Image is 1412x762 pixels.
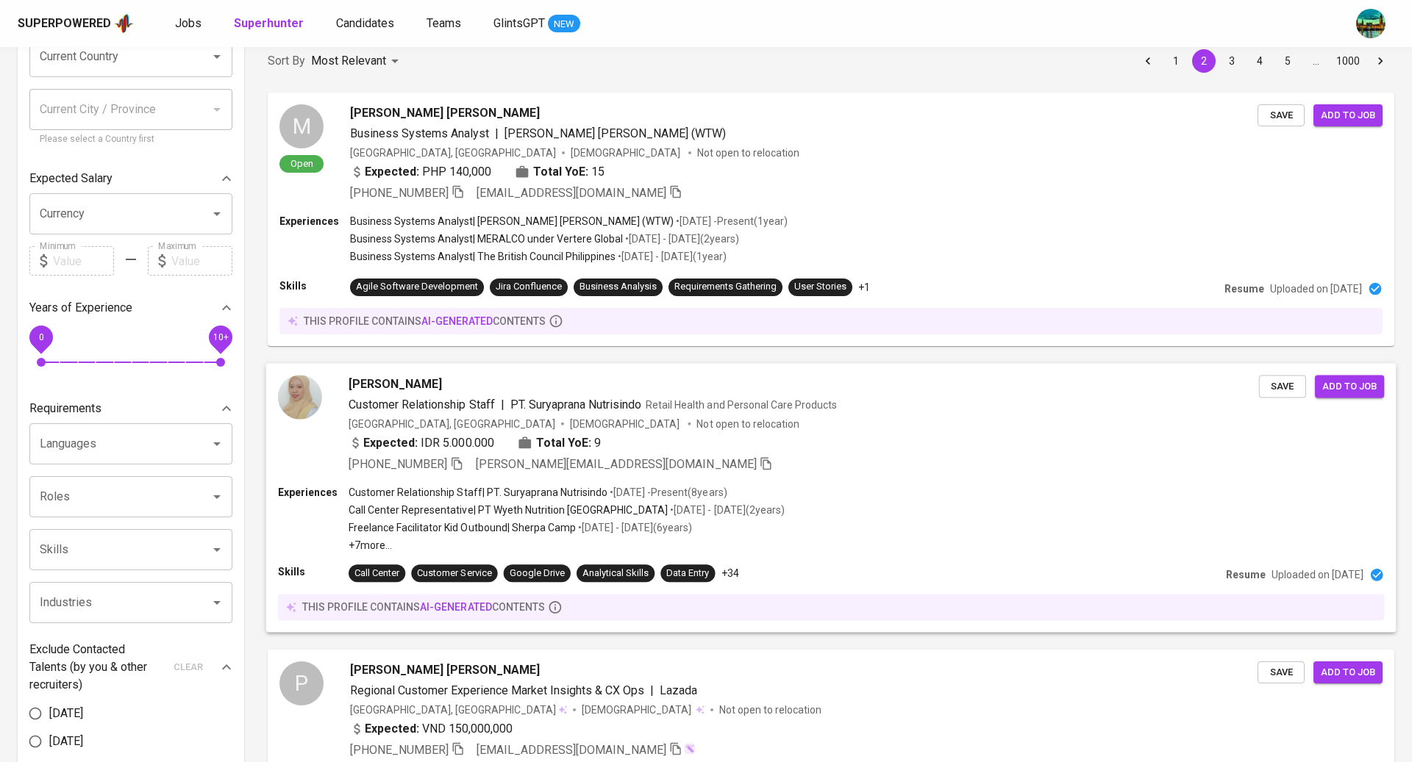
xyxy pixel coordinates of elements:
div: … [1304,54,1327,68]
p: Freelance Facilitator Kid Outbound | Sherpa Camp [349,520,576,535]
button: Go to page 1 [1164,49,1188,73]
span: Add to job [1321,107,1375,124]
p: Customer Relationship Staff | PT. Suryaprana Nutrisindo [349,485,607,500]
p: Business Systems Analyst | MERALCO under Vertere Global [350,231,623,246]
span: 15 [591,163,605,181]
span: PT. Suryaprana Nutrisindo [510,397,642,411]
span: Add to job [1321,664,1375,681]
div: Years of Experience [29,293,232,323]
button: Go to page 1000 [1332,49,1364,73]
button: Save [1258,661,1305,684]
p: +1 [858,280,870,295]
button: Open [207,592,227,613]
span: [DEMOGRAPHIC_DATA] [582,702,693,717]
a: MOpen[PERSON_NAME] [PERSON_NAME]Business Systems Analyst|[PERSON_NAME] [PERSON_NAME] (WTW)[GEOGRA... [268,93,1394,346]
span: NEW [548,17,580,32]
p: Resume [1224,281,1264,296]
span: 10+ [213,332,228,342]
div: Expected Salary [29,164,232,193]
div: M [279,104,324,148]
div: [GEOGRAPHIC_DATA], [GEOGRAPHIC_DATA] [350,702,567,717]
p: Business Systems Analyst | The British Council Philippines [350,249,616,264]
button: Open [207,46,227,67]
p: • [DATE] - [DATE] ( 6 years ) [576,520,692,535]
div: Superpowered [18,15,111,32]
span: [DEMOGRAPHIC_DATA] [570,416,682,431]
img: ab8062bb8dd808040fb589304e920822.jpeg [278,375,322,419]
span: Open [285,157,319,170]
span: Teams [427,16,461,30]
p: • [DATE] - Present ( 8 years ) [607,485,727,500]
a: Teams [427,15,464,33]
span: Lazada [660,683,697,697]
div: Agile Software Development [356,280,478,294]
span: Customer Relationship Staff [349,397,495,411]
span: Retail Health and Personal Care Products [646,398,837,410]
span: Jobs [175,16,202,30]
span: [DEMOGRAPHIC_DATA] [571,145,682,160]
p: Business Systems Analyst | [PERSON_NAME] [PERSON_NAME] (WTW) [350,214,674,229]
input: Value [171,246,232,276]
button: Add to job [1315,375,1384,398]
img: app logo [114,12,134,35]
div: Customer Service [417,567,491,581]
p: Experiences [278,485,349,500]
a: Superpoweredapp logo [18,12,134,35]
button: Go to page 3 [1220,49,1244,73]
a: Jobs [175,15,204,33]
div: Requirements Gathering [674,280,777,294]
p: • [DATE] - Present ( 1 year ) [674,214,788,229]
p: Uploaded on [DATE] [1272,567,1363,582]
div: VND 150,000,000 [350,720,513,738]
div: [GEOGRAPHIC_DATA], [GEOGRAPHIC_DATA] [350,145,556,160]
div: [GEOGRAPHIC_DATA], [GEOGRAPHIC_DATA] [349,416,555,431]
button: Go to next page [1369,49,1392,73]
span: | [495,125,499,143]
button: Open [207,434,227,454]
b: Total YoE: [533,163,588,181]
span: 9 [594,434,601,451]
span: 0 [38,332,43,342]
div: P [279,661,324,705]
span: [DATE] [49,733,83,750]
b: Expected: [365,720,419,738]
div: Analytical Skills [582,567,649,581]
p: Sort By [268,52,305,70]
span: [PHONE_NUMBER] [349,456,447,470]
p: Exclude Contacted Talents (by you & other recruiters) [29,641,165,694]
b: Total YoE: [536,434,591,451]
span: AI-generated [420,601,491,613]
button: Go to page 4 [1248,49,1272,73]
p: Please select a Country first [40,132,222,147]
button: Open [207,486,227,507]
p: this profile contains contents [302,600,545,614]
span: Save [1265,664,1297,681]
button: Open [207,204,227,224]
button: Save [1259,375,1306,398]
a: Candidates [336,15,397,33]
p: Not open to relocation [696,416,799,431]
input: Value [53,246,114,276]
button: Add to job [1313,661,1383,684]
span: [DATE] [49,705,83,722]
span: Business Systems Analyst [350,126,489,140]
span: [PERSON_NAME] [PERSON_NAME] (WTW) [504,126,726,140]
span: [PHONE_NUMBER] [350,186,449,200]
span: | [501,395,504,413]
a: GlintsGPT NEW [493,15,580,33]
img: a5d44b89-0c59-4c54-99d0-a63b29d42bd3.jpg [1356,9,1386,38]
div: IDR 5.000.000 [349,434,494,451]
p: Not open to relocation [697,145,799,160]
p: Call Center Representative | PT Wyeth Nutrition [GEOGRAPHIC_DATA] [349,503,668,517]
span: [EMAIL_ADDRESS][DOMAIN_NAME] [477,743,666,757]
button: page 2 [1192,49,1216,73]
span: AI-generated [421,315,493,327]
nav: pagination navigation [1134,49,1394,73]
span: [PERSON_NAME] [PERSON_NAME] [350,104,540,122]
div: Google Drive [510,567,565,581]
a: Superhunter [234,15,307,33]
div: Business Analysis [580,280,657,294]
span: Candidates [336,16,394,30]
span: [PERSON_NAME] [PERSON_NAME] [350,661,540,679]
b: Expected: [365,163,419,181]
